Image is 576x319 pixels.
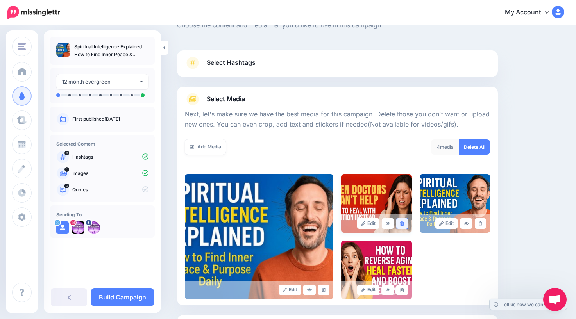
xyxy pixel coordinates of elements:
h4: Sending To [56,212,148,217]
span: Select Media [207,94,245,104]
a: Tell us how we can improve [490,299,567,310]
img: 17d85fbcceaafd75f1ac7ddfd4d4cabf_large.jpg [420,174,490,233]
a: Select Hashtags [185,57,490,77]
span: 14 [64,184,70,188]
p: Spiritual Intelligence Explained: How to Find Inner Peace & Purpose in Daily Life [74,43,148,59]
div: media [431,139,460,155]
img: Missinglettr [7,6,60,19]
div: 12 month evergreen [62,77,139,86]
img: 5adcbd93b14793cada8dffe6838eb31c_large.jpg [341,241,411,299]
button: 12 month evergreen [56,74,148,89]
img: 397599238_854002456209143_7495850539788434841_n-bsa141966.jpg [72,221,84,234]
span: 3 [64,151,69,155]
p: Hashtags [72,153,148,160]
img: 77600a07f52b12ffeca32a74c7ca3c66_large.jpg [341,174,411,233]
a: Edit [357,285,379,295]
p: Quotes [72,186,148,193]
a: My Account [497,3,564,22]
div: Select Media [185,105,490,299]
a: Delete All [459,139,490,155]
p: First published [72,116,148,123]
p: Images [72,170,148,177]
img: a1c8b10da7575875262d8319a37f8005_thumb.jpg [56,43,70,57]
img: a1c8b10da7575875262d8319a37f8005_large.jpg [185,174,333,299]
span: Choose the content and media that you'd like to use in this campaign. [177,20,498,30]
img: menu.png [18,43,26,50]
h4: Selected Content [56,141,148,147]
span: Select Hashtags [207,57,256,68]
img: 398694559_755142363325592_1851666557881600205_n-bsa141941.jpg [88,221,100,234]
a: Edit [357,218,379,229]
a: Select Media [185,93,490,105]
span: 4 [437,144,440,150]
span: 4 [64,167,69,172]
p: Next, let's make sure we have the best media for this campaign. Delete those you don't want or up... [185,109,490,130]
img: user_default_image.png [56,221,69,234]
a: Open chat [543,288,567,311]
a: [DATE] [104,116,120,122]
a: Add Media [185,139,226,155]
a: Edit [435,218,458,229]
a: Edit [279,285,301,295]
